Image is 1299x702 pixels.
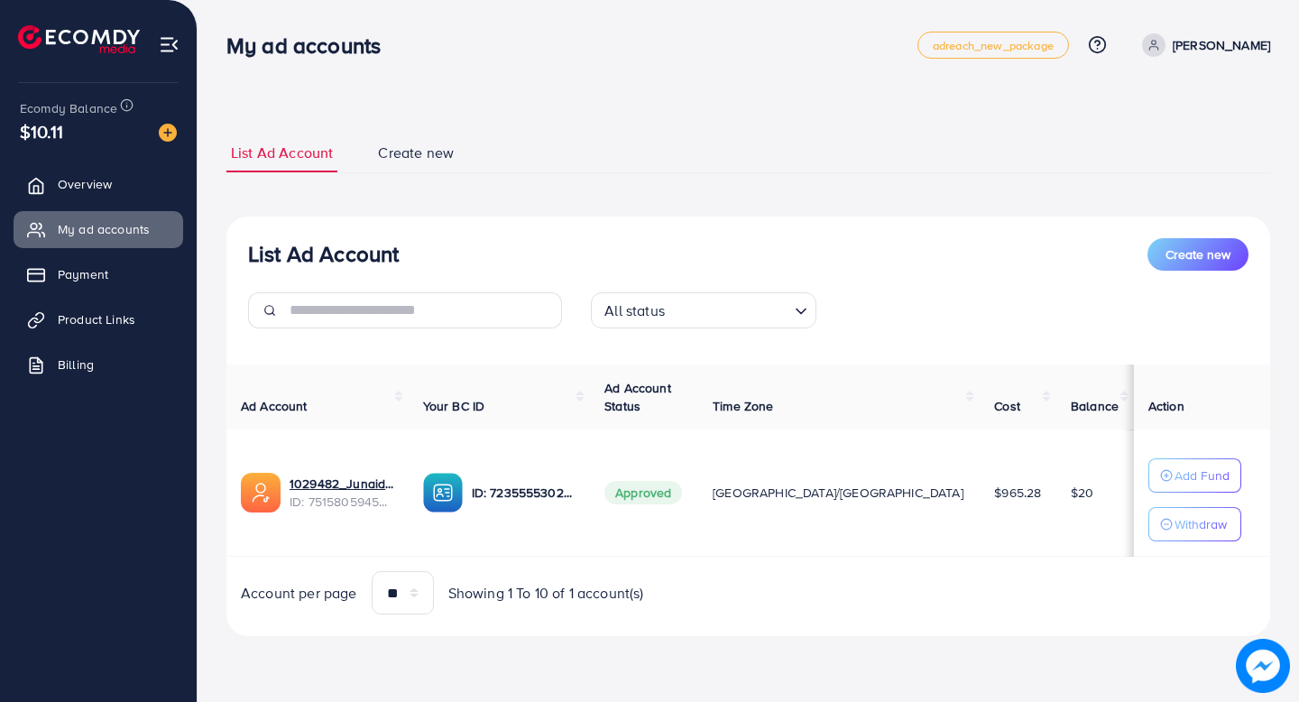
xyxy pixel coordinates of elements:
[1148,397,1184,415] span: Action
[159,124,177,142] img: image
[58,356,94,374] span: Billing
[1071,397,1119,415] span: Balance
[1135,33,1270,57] a: [PERSON_NAME]
[14,211,183,247] a: My ad accounts
[58,175,112,193] span: Overview
[1175,465,1230,486] p: Add Fund
[14,166,183,202] a: Overview
[1236,639,1290,693] img: image
[248,241,399,267] h3: List Ad Account
[1147,238,1248,271] button: Create new
[1148,507,1241,541] button: Withdraw
[670,294,788,324] input: Search for option
[58,265,108,283] span: Payment
[378,143,454,163] span: Create new
[604,481,682,504] span: Approved
[14,256,183,292] a: Payment
[20,118,63,144] span: $10.11
[1165,245,1230,263] span: Create new
[18,25,140,53] img: logo
[20,99,117,117] span: Ecomdy Balance
[604,379,671,415] span: Ad Account Status
[713,397,773,415] span: Time Zone
[241,473,281,513] img: ic-ads-acc.e4c84228.svg
[1071,484,1093,502] span: $20
[917,32,1069,59] a: adreach_new_package
[994,397,1020,415] span: Cost
[159,34,180,55] img: menu
[472,482,576,503] p: ID: 7235555302098108417
[1175,513,1227,535] p: Withdraw
[290,475,394,493] a: 1029482_Junaid YT_1749909940919
[591,292,816,328] div: Search for option
[1173,34,1270,56] p: [PERSON_NAME]
[58,310,135,328] span: Product Links
[601,298,668,324] span: All status
[14,346,183,383] a: Billing
[58,220,150,238] span: My ad accounts
[1148,458,1241,493] button: Add Fund
[231,143,333,163] span: List Ad Account
[713,484,963,502] span: [GEOGRAPHIC_DATA]/[GEOGRAPHIC_DATA]
[14,301,183,337] a: Product Links
[423,397,485,415] span: Your BC ID
[423,473,463,513] img: ic-ba-acc.ded83a64.svg
[290,475,394,512] div: <span class='underline'>1029482_Junaid YT_1749909940919</span></br>7515805945222807553
[448,583,644,604] span: Showing 1 To 10 of 1 account(s)
[994,484,1041,502] span: $965.28
[226,32,395,59] h3: My ad accounts
[241,397,308,415] span: Ad Account
[933,40,1054,51] span: adreach_new_package
[241,583,357,604] span: Account per page
[290,493,394,511] span: ID: 7515805945222807553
